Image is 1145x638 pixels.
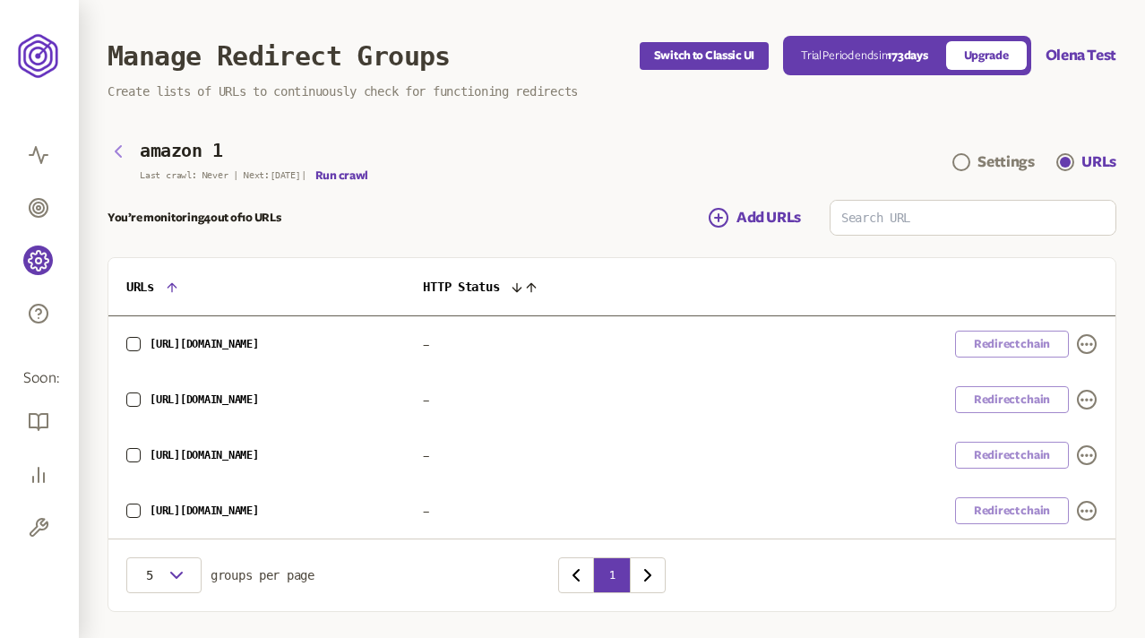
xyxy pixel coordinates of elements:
input: Search URL [831,201,1115,235]
h1: Manage Redirect Groups [108,40,451,72]
span: groups per page [211,568,314,582]
span: 173 days [887,49,927,62]
button: Olena Test [1046,45,1116,66]
span: - [423,450,429,462]
span: [URL][DOMAIN_NAME] [150,449,259,461]
h3: amazon 1 [140,141,223,161]
button: 5 [126,557,202,593]
span: [URL][DOMAIN_NAME] [150,393,259,406]
span: - [423,339,429,351]
div: Settings [977,151,1034,173]
a: URLs [1056,151,1116,173]
a: Upgrade [946,41,1027,70]
span: [URL][DOMAIN_NAME] [150,338,259,350]
span: - [423,394,429,407]
p: Last crawl: Never | Next: [DATE] | [140,170,306,181]
span: HTTP Status [423,280,499,294]
span: URLs [126,280,154,294]
p: Trial Period ends in [801,48,927,63]
div: Navigation [952,151,1116,173]
span: - [423,505,429,518]
span: Soon: [23,368,56,389]
a: Settings [952,151,1034,173]
button: Run crawl [315,168,368,183]
span: 5 [141,568,159,582]
p: Create lists of URLs to continuously check for functioning redirects [108,84,1116,99]
span: [URL][DOMAIN_NAME] [150,504,259,517]
p: You’re monitoring 4 out of 10 URLs [108,211,280,225]
button: Switch to Classic UI [640,42,769,70]
button: 1 [594,557,630,593]
div: URLs [1081,151,1116,173]
span: Add URLs [736,207,801,228]
a: Add URLs [708,207,801,228]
